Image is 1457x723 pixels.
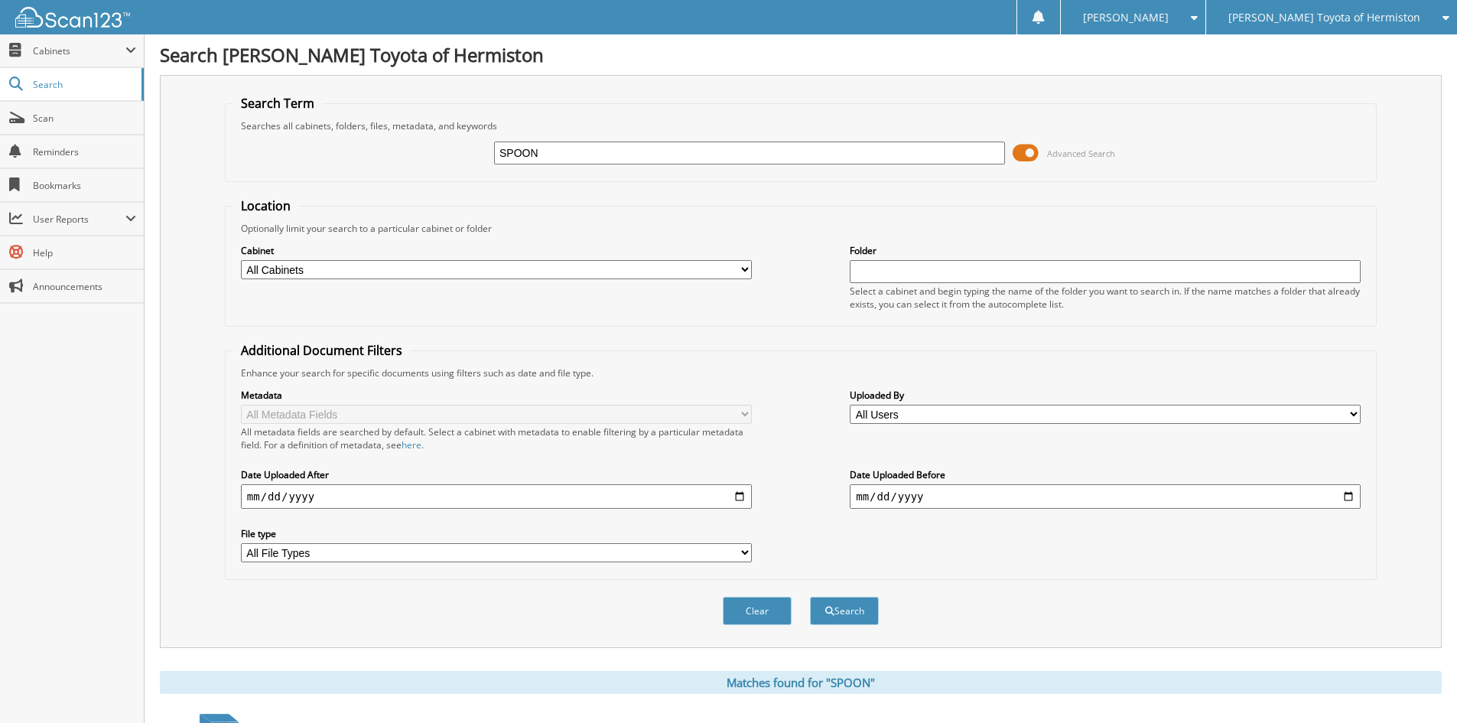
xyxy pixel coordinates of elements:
[241,527,752,540] label: File type
[402,438,421,451] a: here
[850,244,1361,257] label: Folder
[850,389,1361,402] label: Uploaded By
[233,197,298,214] legend: Location
[33,145,136,158] span: Reminders
[241,244,752,257] label: Cabinet
[233,342,410,359] legend: Additional Document Filters
[160,671,1442,694] div: Matches found for "SPOON"
[160,42,1442,67] h1: Search [PERSON_NAME] Toyota of Hermiston
[233,95,322,112] legend: Search Term
[15,7,130,28] img: scan123-logo-white.svg
[33,213,125,226] span: User Reports
[850,285,1361,311] div: Select a cabinet and begin typing the name of the folder you want to search in. If the name match...
[33,78,134,91] span: Search
[233,366,1368,379] div: Enhance your search for specific documents using filters such as date and file type.
[810,597,879,625] button: Search
[1083,13,1169,22] span: [PERSON_NAME]
[33,112,136,125] span: Scan
[33,179,136,192] span: Bookmarks
[241,425,752,451] div: All metadata fields are searched by default. Select a cabinet with metadata to enable filtering b...
[1047,148,1115,159] span: Advanced Search
[33,280,136,293] span: Announcements
[33,44,125,57] span: Cabinets
[723,597,792,625] button: Clear
[850,484,1361,509] input: end
[241,484,752,509] input: start
[233,119,1368,132] div: Searches all cabinets, folders, files, metadata, and keywords
[241,389,752,402] label: Metadata
[233,222,1368,235] div: Optionally limit your search to a particular cabinet or folder
[33,246,136,259] span: Help
[850,468,1361,481] label: Date Uploaded Before
[1228,13,1420,22] span: [PERSON_NAME] Toyota of Hermiston
[241,468,752,481] label: Date Uploaded After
